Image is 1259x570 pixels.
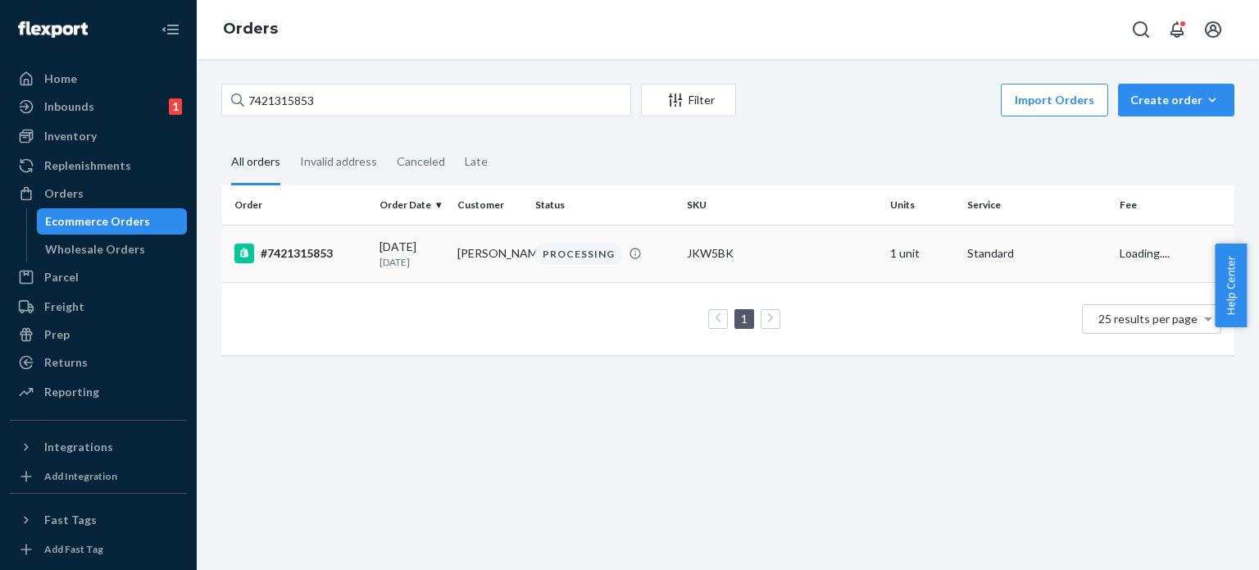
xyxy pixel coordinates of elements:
div: 1 [169,98,182,115]
a: Freight [10,294,187,320]
div: Add Fast Tag [44,542,103,556]
div: All orders [231,140,280,185]
div: Wholesale Orders [45,241,145,258]
button: Import Orders [1001,84,1108,116]
div: Canceled [397,140,445,183]
a: Reporting [10,379,187,405]
a: Ecommerce Orders [37,208,188,235]
button: Create order [1118,84,1234,116]
div: Fast Tags [44,512,97,528]
div: Returns [44,354,88,371]
button: Fast Tags [10,507,187,533]
td: 1 unit [884,225,961,282]
a: Home [10,66,187,92]
div: Parcel [44,269,79,285]
button: Filter [641,84,736,116]
div: Replenishments [44,157,131,174]
button: Open Search Box [1125,13,1157,46]
div: Add Integration [44,469,117,483]
div: Customer [457,198,522,212]
button: Open account menu [1197,13,1229,46]
p: Standard [967,245,1106,262]
div: Reporting [44,384,99,400]
a: Orders [10,180,187,207]
th: Status [529,185,680,225]
div: Integrations [44,439,113,455]
div: Prep [44,326,70,343]
a: Replenishments [10,153,187,179]
p: [DATE] [380,255,444,269]
th: Fee [1113,185,1234,225]
td: Loading.... [1113,225,1234,282]
a: Returns [10,349,187,376]
button: Open notifications [1161,13,1193,46]
div: Filter [642,92,735,108]
th: SKU [680,185,883,225]
div: #7421315853 [234,244,366,263]
div: [DATE] [380,239,444,269]
th: Service [961,185,1112,225]
td: [PERSON_NAME] [451,225,529,282]
th: Order Date [373,185,451,225]
a: Wholesale Orders [37,236,188,262]
th: Units [884,185,961,225]
div: Create order [1130,92,1222,108]
span: 25 results per page [1098,312,1198,326]
ol: breadcrumbs [210,6,291,53]
button: Help Center [1215,244,1247,327]
div: Orders [44,185,84,202]
div: Late [465,140,488,183]
img: Flexport logo [18,21,88,38]
div: JKW5BK [687,245,876,262]
div: Freight [44,299,84,315]
div: Inbounds [44,98,94,115]
a: Add Integration [10,467,187,486]
a: Add Fast Tag [10,540,187,559]
a: Page 1 is your current page [738,312,751,326]
a: Prep [10,321,187,348]
div: Home [44,71,77,87]
div: PROCESSING [535,243,622,265]
div: Inventory [44,128,97,144]
a: Inbounds1 [10,93,187,120]
button: Close Navigation [154,13,187,46]
div: Ecommerce Orders [45,213,150,230]
input: Search orders [221,84,631,116]
a: Parcel [10,264,187,290]
div: Invalid address [300,140,377,183]
button: Integrations [10,434,187,460]
a: Inventory [10,123,187,149]
a: Orders [223,20,278,38]
th: Order [221,185,373,225]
